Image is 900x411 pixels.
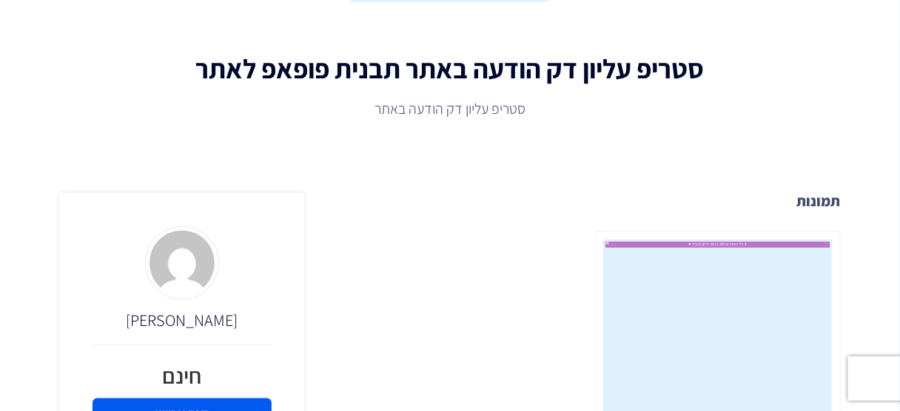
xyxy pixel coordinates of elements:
[145,226,219,300] img: d4fe36f24926ae2e6254bfc5557d6d03
[102,98,799,119] p: סטריפ עליון דק הודעה באתר
[93,311,272,329] h3: [PERSON_NAME]
[327,193,841,209] h3: תמונות
[93,360,272,392] div: חינם
[15,54,885,84] h1: סטריפ עליון דק הודעה באתר תבנית פופאפ לאתר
